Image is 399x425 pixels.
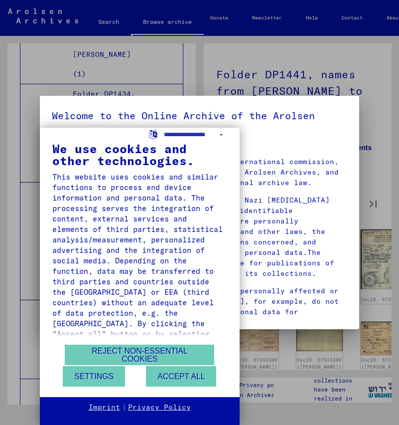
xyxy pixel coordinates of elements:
div: This website uses cookies and similar functions to process end device information and personal da... [52,172,227,402]
button: Reject non-essential cookies [65,345,214,365]
a: Imprint [89,403,120,413]
button: Accept all [146,366,216,387]
button: Settings [63,366,125,387]
a: Privacy Policy [128,403,191,413]
div: We use cookies and other technologies. [52,143,227,167]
